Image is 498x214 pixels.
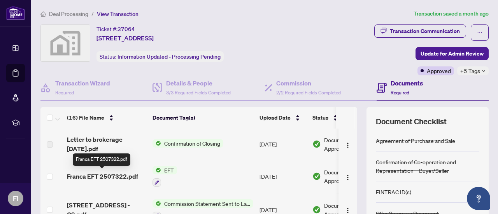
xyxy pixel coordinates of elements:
[166,90,231,96] span: 3/3 Required Fields Completed
[312,113,328,122] span: Status
[161,199,253,208] span: Commission Statement Sent to Lawyer
[374,24,466,38] button: Transaction Communication
[391,78,423,88] h4: Documents
[6,6,25,20] img: logo
[376,158,479,175] div: Confirmation of Co-operation and Representation—Buyer/Seller
[376,188,411,196] div: FINTRAC ID(s)
[256,129,309,160] td: [DATE]
[477,30,482,35] span: ellipsis
[40,11,46,17] span: home
[153,166,177,187] button: Status IconEFT
[276,78,341,88] h4: Commission
[312,140,321,148] img: Document Status
[345,207,351,214] img: Logo
[13,193,19,204] span: FI
[256,160,309,193] td: [DATE]
[345,142,351,148] img: Logo
[256,107,309,129] th: Upload Date
[260,113,291,122] span: Upload Date
[117,53,221,60] span: Information Updated - Processing Pending
[149,107,256,129] th: Document Tag(s)
[312,205,321,214] img: Document Status
[166,78,231,88] h4: Details & People
[276,90,341,96] span: 2/2 Required Fields Completed
[153,139,223,148] button: Status IconConfirmation of Closing
[309,107,375,129] th: Status
[117,26,135,33] span: 37064
[416,47,489,60] button: Update for Admin Review
[460,66,480,75] span: +5 Tags
[345,174,351,181] img: Logo
[414,9,489,18] article: Transaction saved a month ago
[96,51,224,62] div: Status:
[153,199,161,208] img: Status Icon
[376,136,455,145] div: Agreement of Purchase and Sale
[324,136,372,153] span: Document Approved
[467,187,490,210] button: Open asap
[342,138,354,150] button: Logo
[390,25,460,37] div: Transaction Communication
[342,170,354,183] button: Logo
[324,168,372,185] span: Document Approved
[427,66,451,75] span: Approved
[41,25,90,61] img: svg%3e
[312,172,321,181] img: Document Status
[421,47,484,60] span: Update for Admin Review
[55,78,110,88] h4: Transaction Wizard
[67,113,104,122] span: (16) File Name
[73,153,130,166] div: Franca EFT 2507322.pdf
[482,69,486,73] span: down
[153,139,161,148] img: Status Icon
[55,90,74,96] span: Required
[96,33,154,43] span: [STREET_ADDRESS]
[376,116,447,127] span: Document Checklist
[391,90,409,96] span: Required
[49,10,88,17] span: Deal Processing
[161,139,223,148] span: Confirmation of Closing
[161,166,177,174] span: EFT
[67,135,146,153] span: Letter to brokerage [DATE].pdf
[67,172,138,181] span: Franca EFT 2507322.pdf
[96,24,135,33] div: Ticket #:
[91,9,94,18] li: /
[97,10,139,17] span: View Transaction
[64,107,149,129] th: (16) File Name
[153,166,161,174] img: Status Icon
